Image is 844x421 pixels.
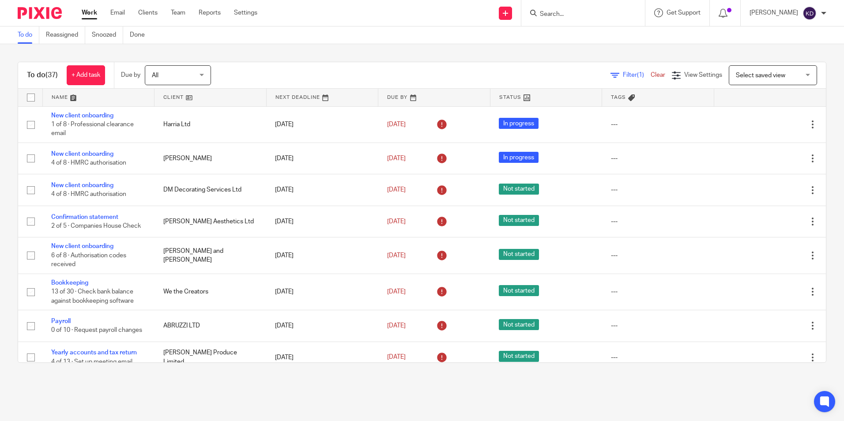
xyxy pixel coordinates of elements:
[266,143,378,174] td: [DATE]
[387,218,406,225] span: [DATE]
[67,65,105,85] a: + Add task
[154,237,267,274] td: [PERSON_NAME] and [PERSON_NAME]
[27,71,58,80] h1: To do
[611,95,626,100] span: Tags
[387,289,406,295] span: [DATE]
[82,8,97,17] a: Work
[51,160,126,166] span: 4 of 8 · HMRC authorisation
[750,8,798,17] p: [PERSON_NAME]
[51,350,137,356] a: Yearly accounts and tax return
[539,11,618,19] input: Search
[51,223,141,229] span: 2 of 5 · Companies House Check
[499,118,539,129] span: In progress
[51,359,132,365] span: 4 of 13 · Set up meeting email
[138,8,158,17] a: Clients
[623,72,651,78] span: Filter
[51,214,118,220] a: Confirmation statement
[154,206,267,237] td: [PERSON_NAME] Aesthetics Ltd
[499,152,539,163] span: In progress
[611,185,705,194] div: ---
[611,287,705,296] div: ---
[611,353,705,362] div: ---
[387,323,406,329] span: [DATE]
[130,26,151,44] a: Done
[51,252,126,268] span: 6 of 8 · Authorisation codes received
[51,182,113,188] a: New client onboarding
[154,106,267,143] td: Harria Ltd
[51,289,134,304] span: 13 of 30 · Check bank balance against bookkeeping software
[45,71,58,79] span: (37)
[611,154,705,163] div: ---
[51,243,113,249] a: New client onboarding
[51,151,113,157] a: New client onboarding
[51,121,134,137] span: 1 of 8 · Professional clearance email
[499,215,539,226] span: Not started
[266,342,378,373] td: [DATE]
[266,274,378,310] td: [DATE]
[154,174,267,206] td: DM Decorating Services Ltd
[199,8,221,17] a: Reports
[266,206,378,237] td: [DATE]
[736,72,785,79] span: Select saved view
[266,237,378,274] td: [DATE]
[51,318,71,324] a: Payroll
[266,174,378,206] td: [DATE]
[387,121,406,128] span: [DATE]
[51,280,88,286] a: Bookkeeping
[152,72,158,79] span: All
[387,252,406,259] span: [DATE]
[667,10,701,16] span: Get Support
[266,310,378,342] td: [DATE]
[611,321,705,330] div: ---
[18,26,39,44] a: To do
[387,187,406,193] span: [DATE]
[387,155,406,162] span: [DATE]
[499,184,539,195] span: Not started
[110,8,125,17] a: Email
[92,26,123,44] a: Snoozed
[499,249,539,260] span: Not started
[266,106,378,143] td: [DATE]
[51,327,142,334] span: 0 of 10 · Request payroll changes
[154,310,267,342] td: ABRUZZI LTD
[611,251,705,260] div: ---
[51,192,126,198] span: 4 of 8 · HMRC authorisation
[651,72,665,78] a: Clear
[154,274,267,310] td: We the Creators
[499,351,539,362] span: Not started
[611,217,705,226] div: ---
[387,354,406,361] span: [DATE]
[121,71,140,79] p: Due by
[51,113,113,119] a: New client onboarding
[803,6,817,20] img: svg%3E
[154,143,267,174] td: [PERSON_NAME]
[611,120,705,129] div: ---
[18,7,62,19] img: Pixie
[499,319,539,330] span: Not started
[637,72,644,78] span: (1)
[234,8,257,17] a: Settings
[171,8,185,17] a: Team
[46,26,85,44] a: Reassigned
[154,342,267,373] td: [PERSON_NAME] Produce Limited
[499,285,539,296] span: Not started
[684,72,722,78] span: View Settings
